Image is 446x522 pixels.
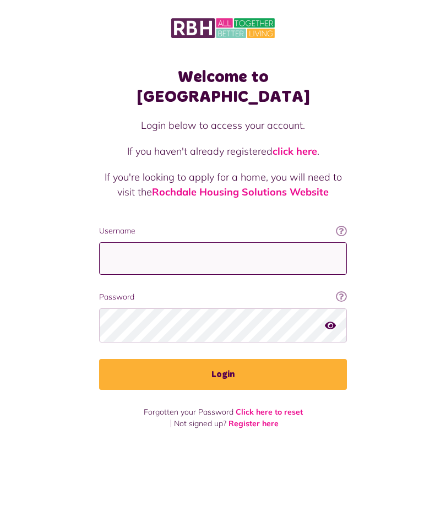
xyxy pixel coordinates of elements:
h1: Welcome to [GEOGRAPHIC_DATA] [99,67,347,107]
p: If you're looking to apply for a home, you will need to visit the [99,170,347,199]
a: Rochdale Housing Solutions Website [152,186,329,198]
span: Not signed up? [174,418,226,428]
a: Register here [229,418,279,428]
p: Login below to access your account. [99,118,347,133]
label: Username [99,225,347,237]
img: MyRBH [171,17,275,40]
button: Login [99,359,347,390]
label: Password [99,291,347,303]
a: Click here to reset [236,407,303,417]
p: If you haven't already registered . [99,144,347,159]
span: Forgotten your Password [144,407,233,417]
a: click here [273,145,317,157]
